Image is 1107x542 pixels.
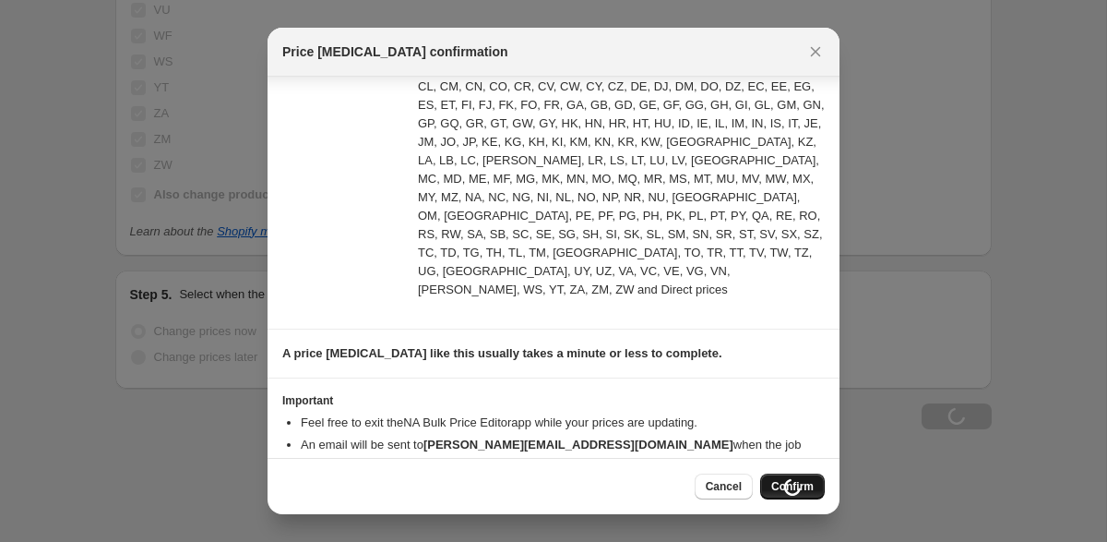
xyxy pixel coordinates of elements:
li: Feel free to exit the NA Bulk Price Editor app while your prices are updating. [301,414,825,432]
h3: Important [282,393,825,408]
span: Price [MEDICAL_DATA] confirmation [282,42,508,61]
button: Close [803,39,828,65]
b: [PERSON_NAME][EMAIL_ADDRESS][DOMAIN_NAME] [423,438,733,452]
button: Cancel [695,474,753,500]
b: A price [MEDICAL_DATA] like this usually takes a minute or less to complete. [282,346,722,360]
li: An email will be sent to when the job has completed . [301,436,825,473]
span: Cancel [706,479,742,494]
dd: AD, AE, AG, AI, AL, AM, AO, AR, AT, AU, AW, AZ, BA, BB, BD, BE, BF, BG, BH, BI, BJ, BL, BM, BN, B... [418,25,825,314]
